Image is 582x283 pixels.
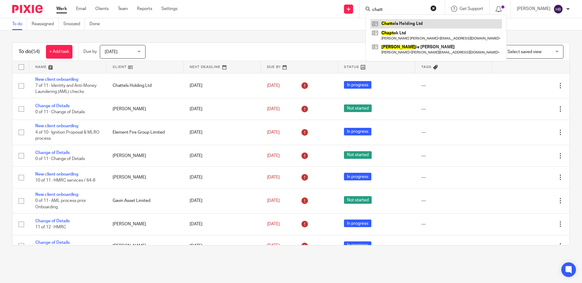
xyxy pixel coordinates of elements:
td: [PERSON_NAME] [107,213,184,235]
span: [DATE] [267,84,280,88]
a: Change of Details [35,151,70,155]
span: [DATE] [267,244,280,248]
a: New client onboarding [35,124,78,128]
div: --- [421,243,486,249]
a: Clients [95,6,109,12]
a: Change of Details [35,104,70,108]
span: [DATE] [267,222,280,226]
input: Search [372,7,426,13]
td: [DATE] [184,120,261,145]
span: In progress [344,128,371,135]
span: Get Support [460,7,483,11]
h1: To do [19,49,40,55]
a: Snoozed [63,18,85,30]
span: 7 of 11 · Identity and Anti-Money Laundering (AML) checks [35,84,96,94]
span: 10 of 11 · HMRC services / 64-8 [35,179,95,183]
td: [PERSON_NAME] [107,167,184,188]
a: + Add task [46,45,72,59]
span: 4 of 10 · Ignition Proposal & MLRO process [35,130,100,141]
a: Done [89,18,104,30]
a: Work [56,6,67,12]
img: svg%3E [553,4,563,14]
span: 0 of 11 · AML process prior Onboarding [35,199,86,209]
div: --- [421,174,486,180]
img: Pixie [12,5,43,13]
span: Not started [344,104,372,112]
span: In progress [344,81,371,89]
a: New client onboarding [35,193,78,197]
td: [DATE] [184,145,261,166]
td: [DATE] [184,98,261,120]
span: (54) [31,49,40,54]
button: Clear [430,5,436,11]
a: Team [118,6,128,12]
span: 0 of 11 · Change of Details [35,110,85,114]
p: [PERSON_NAME] [517,6,550,12]
div: --- [421,198,486,204]
a: Settings [161,6,177,12]
span: [DATE] [267,130,280,135]
td: Chattels Holding Ltd [107,73,184,98]
span: In progress [344,241,371,249]
span: In progress [344,220,371,227]
span: 0 of 11 · Change of Details [35,157,85,161]
span: Not started [344,196,372,204]
span: [DATE] [267,175,280,179]
div: --- [421,129,486,135]
span: [DATE] [105,50,117,54]
div: --- [421,83,486,89]
span: [DATE] [267,154,280,158]
a: To do [12,18,27,30]
div: --- [421,221,486,227]
a: New client onboarding [35,77,78,82]
span: [DATE] [267,107,280,111]
a: Change of Details [35,240,70,245]
a: Email [76,6,86,12]
td: [DATE] [184,188,261,213]
a: Reassigned [32,18,59,30]
td: [PERSON_NAME] [107,235,184,257]
a: Reports [137,6,152,12]
span: In progress [344,173,371,180]
td: Element Fire Group Limited [107,120,184,145]
p: Due by [83,49,97,55]
td: Gavin Asset Limited [107,188,184,213]
span: Select saved view [507,50,542,54]
td: [DATE] [184,167,261,188]
span: [DATE] [267,199,280,203]
td: [DATE] [184,73,261,98]
span: Tags [421,65,432,69]
div: --- [421,153,486,159]
span: 11 of 12 · HMRC [35,225,66,230]
td: [DATE] [184,235,261,257]
a: New client onboarding [35,172,78,176]
span: Not started [344,151,372,159]
td: [PERSON_NAME] [107,145,184,166]
div: --- [421,106,486,112]
td: [PERSON_NAME] [107,98,184,120]
a: Change of Details [35,219,70,223]
td: [DATE] [184,213,261,235]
